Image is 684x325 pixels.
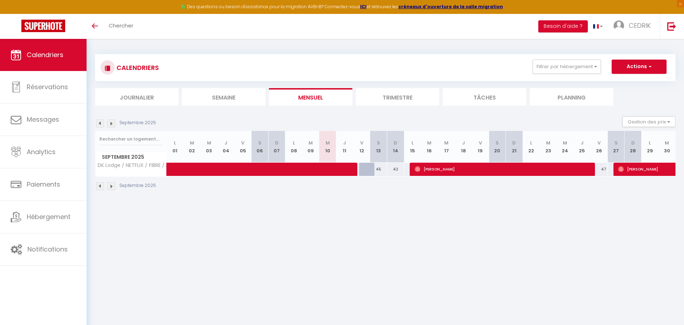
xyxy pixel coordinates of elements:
[415,162,591,176] span: [PERSON_NAME]
[269,88,352,106] li: Mensuel
[615,139,618,146] abbr: S
[404,131,421,163] th: 15
[387,131,404,163] th: 14
[27,115,59,124] span: Messages
[234,131,252,163] th: 05
[201,131,218,163] th: 03
[97,163,168,168] span: DK Lodge / NETFLIX / FIBRE / COSY
[109,22,133,29] span: Chercher
[370,131,387,163] th: 13
[119,120,156,126] p: Septembre 2025
[285,131,302,163] th: 08
[174,139,176,146] abbr: L
[530,139,532,146] abbr: L
[530,88,613,106] li: Planning
[27,147,56,156] span: Analytics
[462,139,465,146] abbr: J
[421,131,438,163] th: 16
[427,139,431,146] abbr: M
[398,4,503,10] a: créneaux d'ouverture de la salle migration
[95,88,178,106] li: Journalier
[182,88,265,106] li: Semaine
[268,131,285,163] th: 07
[353,131,370,163] th: 12
[667,22,676,31] img: logout
[252,131,269,163] th: 06
[394,139,397,146] abbr: D
[275,139,279,146] abbr: D
[607,131,625,163] th: 27
[665,139,669,146] abbr: M
[479,139,482,146] abbr: V
[217,131,234,163] th: 04
[649,139,651,146] abbr: L
[489,131,506,163] th: 20
[629,21,651,30] span: CEDRIK
[27,50,63,59] span: Calendriers
[455,131,472,163] th: 18
[343,139,346,146] abbr: J
[538,20,588,32] button: Besoin d'aide ?
[512,139,516,146] abbr: D
[370,163,387,176] div: 45
[27,82,68,91] span: Réservations
[360,4,367,10] a: ICI
[319,131,336,163] th: 10
[574,131,591,163] th: 25
[167,131,184,163] th: 01
[27,212,71,221] span: Hébergement
[336,131,353,163] th: 11
[444,139,449,146] abbr: M
[613,20,624,31] img: ...
[625,131,642,163] th: 28
[591,163,608,176] div: 47
[326,139,330,146] abbr: M
[27,245,68,254] span: Notifications
[302,131,319,163] th: 09
[258,139,261,146] abbr: S
[631,139,635,146] abbr: D
[546,139,550,146] abbr: M
[387,163,404,176] div: 42
[563,139,567,146] abbr: M
[293,139,295,146] abbr: L
[356,88,439,106] li: Trimestre
[581,139,584,146] abbr: J
[190,139,194,146] abbr: M
[103,14,139,39] a: Chercher
[411,139,414,146] abbr: L
[540,131,557,163] th: 23
[115,60,159,76] h3: CALENDRIERS
[557,131,574,163] th: 24
[622,116,675,127] button: Gestion des prix
[99,133,162,146] input: Rechercher un logement...
[597,139,601,146] abbr: V
[472,131,489,163] th: 19
[658,131,675,163] th: 30
[207,139,211,146] abbr: M
[506,131,523,163] th: 21
[377,139,380,146] abbr: S
[21,20,65,32] img: Super Booking
[438,131,455,163] th: 17
[27,180,60,189] span: Paiements
[224,139,227,146] abbr: J
[591,131,608,163] th: 26
[533,60,601,74] button: Filtrer par hébergement
[523,131,540,163] th: 22
[183,131,201,163] th: 02
[612,60,667,74] button: Actions
[608,14,660,39] a: ... CEDRIK
[443,88,526,106] li: Tâches
[360,139,363,146] abbr: V
[241,139,244,146] abbr: V
[119,182,156,189] p: Septembre 2025
[95,152,166,162] span: Septembre 2025
[642,131,659,163] th: 29
[309,139,313,146] abbr: M
[496,139,499,146] abbr: S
